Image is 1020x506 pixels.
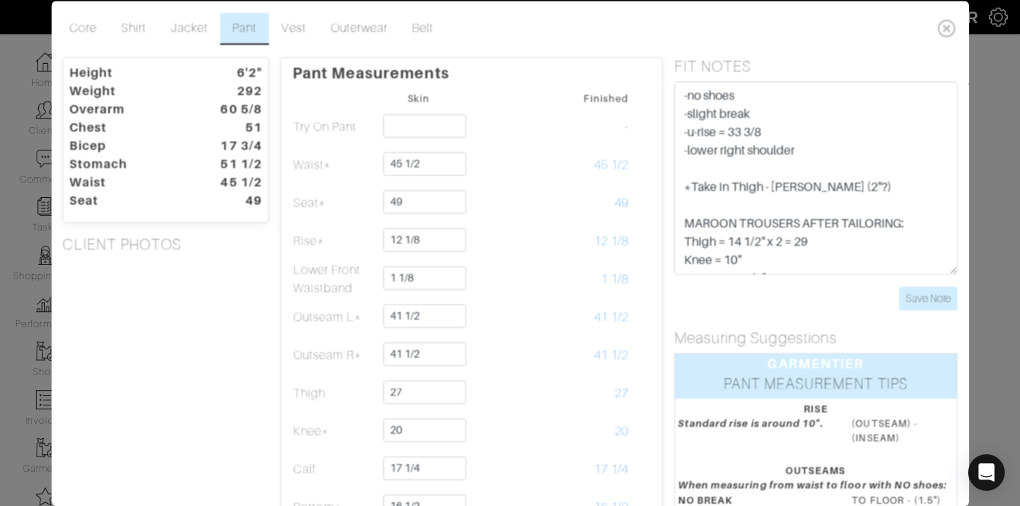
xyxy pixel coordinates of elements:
td: Knee* [293,412,377,450]
input: Save Note [899,286,958,310]
span: 41 1/2 [594,310,628,323]
dt: Waist [58,173,202,191]
dt: 60 5/8 [202,100,273,118]
a: Shirt [109,12,158,44]
dt: Bicep [58,136,202,154]
h5: Measuring Suggestions [674,328,958,346]
dt: Height [58,63,202,81]
dt: 51 [202,118,273,136]
dt: 6'2" [202,63,273,81]
dt: Chest [58,118,202,136]
span: 27 [615,386,628,399]
a: Jacket [158,12,220,44]
td: Try On Pant [293,107,377,145]
dt: 51 1/2 [202,154,273,173]
div: PANT MEASUREMENT TIPS [675,373,957,398]
a: Core [57,12,109,44]
td: Seat* [293,183,377,221]
h5: FIT NOTES [674,56,958,75]
div: OUTSEAMS [678,463,954,478]
span: 17 1/4 [594,462,628,476]
td: Calf [293,450,377,488]
dd: (OUTSEAM) - (INSEAM) [841,415,965,444]
span: 12 1/8 [594,234,628,247]
dt: 17 3/4 [202,136,273,154]
span: 45 1/2 [594,158,628,171]
a: Belt [401,12,446,44]
em: When measuring from waist to floor with NO shoes: [678,479,947,491]
span: 49 [615,196,628,209]
dt: Seat [58,191,202,209]
td: Waist* [293,145,377,183]
h5: CLIENT PHOTOS [62,234,269,253]
dt: Stomach [58,154,202,173]
td: Lower Front Waistband [293,259,377,298]
td: Rise* [293,221,377,259]
div: RISE [678,401,954,415]
div: GARMENTIER [675,353,957,373]
em: Standard rise is around 10". [678,417,823,428]
dt: 49 [202,191,273,209]
textarea: -no shoes -slight break -u-rise = 33 3/8 -lower right shoulder *Take in Thigh - [PERSON_NAME] (2"... [674,81,958,274]
dt: Overarm [58,100,202,118]
small: Finished [584,92,628,103]
small: Skin [408,92,430,103]
td: Outseam L* [293,298,377,336]
span: 1 1/8 [601,272,628,285]
span: - [625,119,628,133]
p: Pant Measurements [293,57,651,81]
dt: 45 1/2 [202,173,273,191]
a: Outerwear [318,12,400,44]
span: 41 1/2 [594,348,628,361]
span: 20 [615,424,628,438]
a: Vest [270,12,318,44]
td: Outseam R* [293,336,377,374]
dt: Weight [58,81,202,100]
a: Pant [221,12,270,44]
dt: 292 [202,81,273,100]
td: Thigh [293,374,377,412]
div: Open Intercom Messenger [968,454,1005,491]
